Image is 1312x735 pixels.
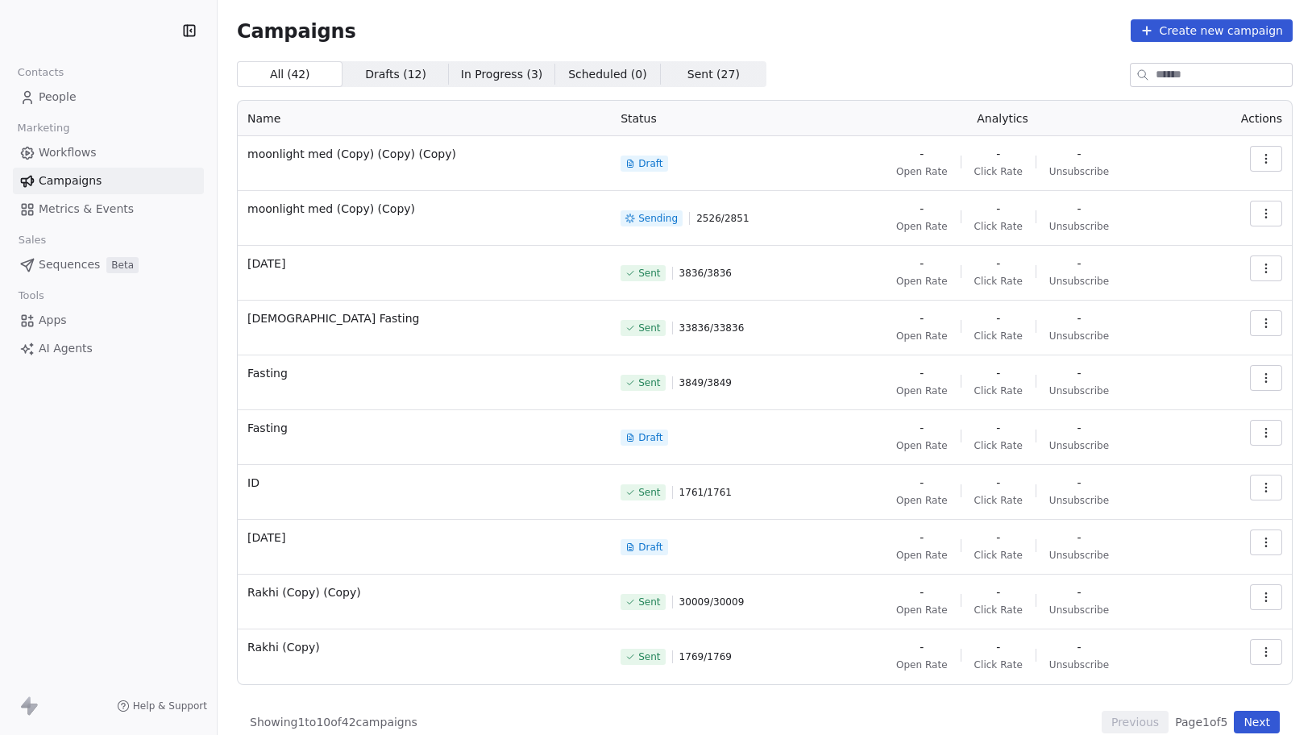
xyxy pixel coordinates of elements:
[679,267,732,280] span: 3836 / 3836
[11,228,53,252] span: Sales
[996,146,1000,162] span: -
[1077,639,1081,655] span: -
[11,284,51,308] span: Tools
[1049,384,1109,397] span: Unsubscribe
[896,384,948,397] span: Open Rate
[896,494,948,507] span: Open Rate
[638,212,678,225] span: Sending
[1234,711,1280,733] button: Next
[1102,711,1169,733] button: Previous
[247,639,601,655] span: Rakhi (Copy)
[247,201,601,217] span: moonlight med (Copy) (Copy)
[920,310,924,326] span: -
[679,322,745,334] span: 33836 / 33836
[1077,529,1081,546] span: -
[638,376,660,389] span: Sent
[133,700,207,712] span: Help & Support
[1077,146,1081,162] span: -
[39,201,134,218] span: Metrics & Events
[974,384,1023,397] span: Click Rate
[638,541,662,554] span: Draft
[896,220,948,233] span: Open Rate
[247,420,601,436] span: Fasting
[237,19,356,42] span: Campaigns
[638,157,662,170] span: Draft
[974,330,1023,343] span: Click Rate
[1077,201,1081,217] span: -
[13,335,204,362] a: AI Agents
[996,584,1000,600] span: -
[1077,255,1081,272] span: -
[39,340,93,357] span: AI Agents
[679,376,732,389] span: 3849 / 3849
[461,66,543,83] span: In Progress ( 3 )
[974,439,1023,452] span: Click Rate
[13,168,204,194] a: Campaigns
[920,584,924,600] span: -
[1049,439,1109,452] span: Unsubscribe
[974,275,1023,288] span: Click Rate
[920,146,924,162] span: -
[1077,475,1081,491] span: -
[679,486,732,499] span: 1761 / 1761
[1049,165,1109,178] span: Unsubscribe
[1077,420,1081,436] span: -
[812,101,1193,136] th: Analytics
[996,529,1000,546] span: -
[250,714,417,730] span: Showing 1 to 10 of 42 campaigns
[13,84,204,110] a: People
[10,116,77,140] span: Marketing
[896,275,948,288] span: Open Rate
[638,596,660,608] span: Sent
[974,604,1023,617] span: Click Rate
[117,700,207,712] a: Help & Support
[247,365,601,381] span: Fasting
[247,255,601,272] span: [DATE]
[974,165,1023,178] span: Click Rate
[568,66,647,83] span: Scheduled ( 0 )
[920,201,924,217] span: -
[106,257,139,273] span: Beta
[974,658,1023,671] span: Click Rate
[13,139,204,166] a: Workflows
[247,584,601,600] span: Rakhi (Copy) (Copy)
[896,549,948,562] span: Open Rate
[1049,494,1109,507] span: Unsubscribe
[1049,330,1109,343] span: Unsubscribe
[1049,549,1109,562] span: Unsubscribe
[996,201,1000,217] span: -
[39,89,77,106] span: People
[974,549,1023,562] span: Click Rate
[13,251,204,278] a: SequencesBeta
[920,255,924,272] span: -
[996,310,1000,326] span: -
[996,255,1000,272] span: -
[920,639,924,655] span: -
[896,604,948,617] span: Open Rate
[896,658,948,671] span: Open Rate
[920,529,924,546] span: -
[1077,584,1081,600] span: -
[896,330,948,343] span: Open Rate
[696,212,749,225] span: 2526 / 2851
[638,431,662,444] span: Draft
[920,475,924,491] span: -
[679,650,732,663] span: 1769 / 1769
[687,66,740,83] span: Sent ( 27 )
[1049,658,1109,671] span: Unsubscribe
[920,365,924,381] span: -
[611,101,812,136] th: Status
[996,639,1000,655] span: -
[974,220,1023,233] span: Click Rate
[238,101,611,136] th: Name
[365,66,426,83] span: Drafts ( 12 )
[638,650,660,663] span: Sent
[1049,220,1109,233] span: Unsubscribe
[10,60,71,85] span: Contacts
[679,596,745,608] span: 30009 / 30009
[13,307,204,334] a: Apps
[39,256,100,273] span: Sequences
[39,312,67,329] span: Apps
[1077,310,1081,326] span: -
[996,420,1000,436] span: -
